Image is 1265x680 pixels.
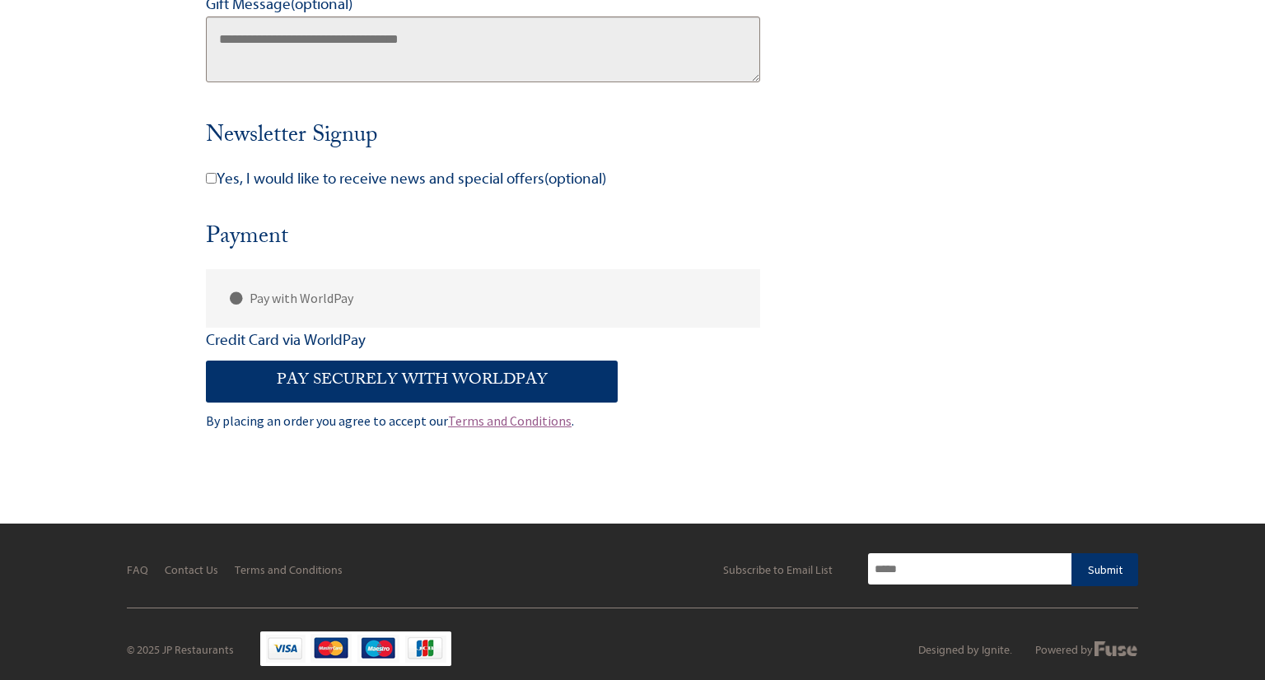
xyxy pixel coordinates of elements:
[206,166,760,200] label: Yes, I would like to receive news and special offers
[448,412,572,429] a: Terms and Conditions
[235,563,343,577] a: Terms and Conditions
[127,563,148,577] a: FAQ
[206,411,760,432] div: By placing an order you agree to accept our .
[544,170,606,188] span: (optional)
[206,121,760,154] h3: Newsletter Signup
[206,361,618,402] button: Pay securely with WorldPay
[1071,553,1139,586] button: Submit
[918,643,1012,657] a: Designed by Ignite.
[206,222,760,269] h3: Payment
[206,328,760,352] p: Credit Card via WorldPay
[723,563,833,577] div: Subscribe to Email List
[165,563,218,577] a: Contact Us
[206,173,217,184] input: Yes, I would like to receive news and special offers(optional)
[127,643,234,657] div: © 2025 JP Restaurants
[211,269,760,328] label: Pay with WorldPay
[1035,643,1138,657] a: Powered by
